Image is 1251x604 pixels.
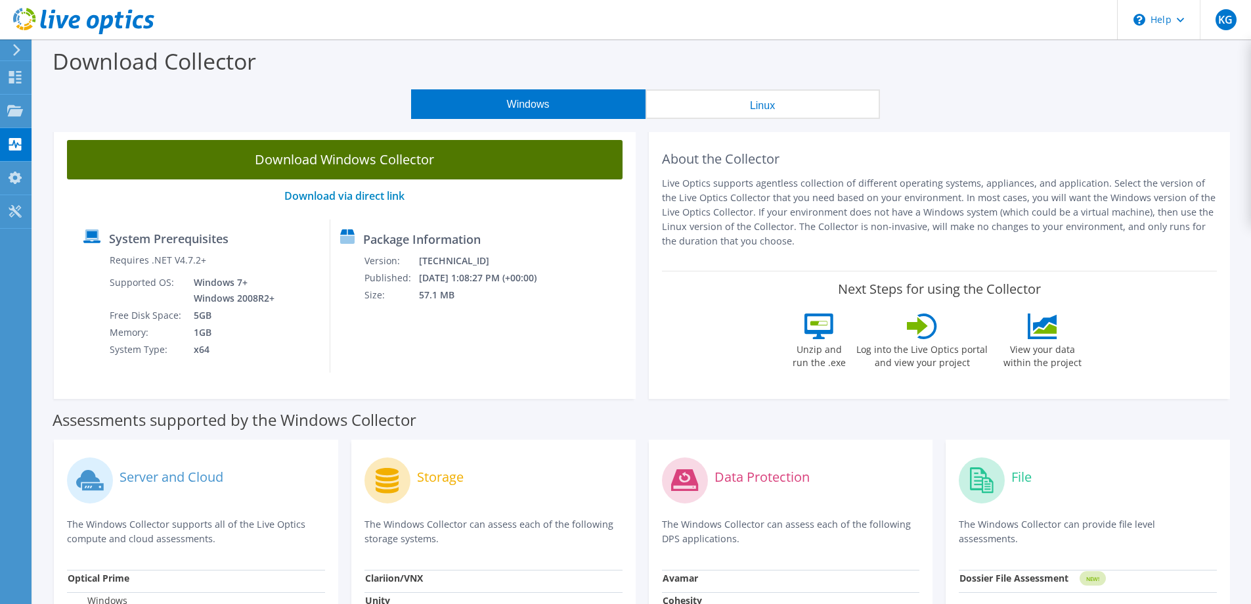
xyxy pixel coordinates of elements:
span: KG [1216,9,1237,30]
p: Live Optics supports agentless collection of different operating systems, appliances, and applica... [662,176,1218,248]
a: Download Windows Collector [67,140,623,179]
strong: Dossier File Assessment [959,572,1068,584]
label: Server and Cloud [120,471,223,484]
label: Download Collector [53,46,256,76]
td: Free Disk Space: [109,307,184,324]
td: 5GB [184,307,277,324]
td: x64 [184,341,277,358]
button: Linux [646,89,880,119]
label: System Prerequisites [109,232,229,245]
button: Windows [411,89,646,119]
label: Assessments supported by the Windows Collector [53,413,416,427]
tspan: NEW! [1086,575,1099,582]
strong: Clariion/VNX [365,572,423,584]
td: [TECHNICAL_ID] [418,252,554,269]
label: Requires .NET V4.7.2+ [110,254,206,267]
label: View your data within the project [995,339,1089,369]
label: Log into the Live Optics portal and view your project [856,339,988,369]
td: [DATE] 1:08:27 PM (+00:00) [418,269,554,287]
label: Unzip and run the .exe [789,339,849,369]
label: Package Information [363,233,481,246]
strong: Optical Prime [68,572,129,584]
td: Published: [364,269,418,287]
td: Memory: [109,324,184,341]
td: Size: [364,287,418,304]
td: Supported OS: [109,274,184,307]
label: File [1011,471,1032,484]
svg: \n [1133,14,1145,26]
label: Data Protection [714,471,810,484]
td: 57.1 MB [418,287,554,304]
strong: Avamar [663,572,698,584]
label: Next Steps for using the Collector [838,281,1041,297]
td: Windows 7+ Windows 2008R2+ [184,274,277,307]
td: Version: [364,252,418,269]
p: The Windows Collector can provide file level assessments. [959,517,1217,546]
a: Download via direct link [284,189,405,203]
h2: About the Collector [662,151,1218,167]
label: Storage [417,471,464,484]
p: The Windows Collector supports all of the Live Optics compute and cloud assessments. [67,517,325,546]
p: The Windows Collector can assess each of the following storage systems. [364,517,623,546]
p: The Windows Collector can assess each of the following DPS applications. [662,517,920,546]
td: System Type: [109,341,184,358]
td: 1GB [184,324,277,341]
